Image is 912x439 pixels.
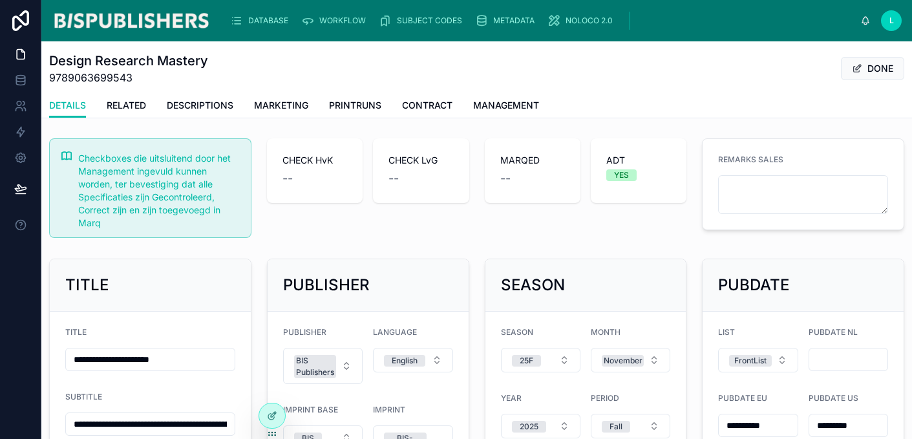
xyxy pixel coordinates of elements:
[610,421,622,433] div: Fall
[501,393,522,403] span: YEAR
[841,57,904,80] button: DONE
[49,94,86,118] a: DETAILS
[604,355,642,367] div: November
[282,169,293,187] span: --
[49,99,86,112] span: DETAILS
[65,327,87,337] span: TITLE
[226,9,297,32] a: DATABASE
[329,99,381,112] span: PRINTRUNS
[889,16,894,26] span: L
[402,99,452,112] span: CONTRACT
[388,169,399,187] span: --
[319,16,366,26] span: WORKFLOW
[501,348,580,372] button: Select Button
[283,405,338,414] span: IMPRINT BASE
[718,348,798,372] button: Select Button
[591,327,620,337] span: MONTH
[718,275,789,295] h2: PUBDATE
[248,16,288,26] span: DATABASE
[520,421,538,433] div: 2025
[254,94,308,120] a: MARKETING
[283,327,326,337] span: PUBLISHER
[297,9,375,32] a: WORKFLOW
[52,10,211,31] img: App logo
[282,154,347,167] span: CHECK HvK
[473,94,539,120] a: MANAGEMENT
[520,355,533,367] div: 25F
[501,275,565,295] h2: SEASON
[809,393,858,403] span: PUBDATE US
[501,414,580,438] button: Select Button
[501,327,533,337] span: SEASON
[591,393,619,403] span: PERIOD
[388,154,453,167] span: CHECK LvG
[473,99,539,112] span: MANAGEMENT
[591,414,670,438] button: Select Button
[471,9,544,32] a: METADATA
[373,348,452,372] button: Select Button
[254,99,308,112] span: MARKETING
[65,392,102,402] span: SUBTITLE
[734,355,767,367] div: FrontList
[78,152,240,230] div: Checkboxes die uitsluitend door het Management ingevuld kunnen worden, ter bevestiging dat alle S...
[718,155,783,164] span: REMARKS SALES
[296,355,334,378] div: BIS Publishers
[107,94,146,120] a: RELATED
[402,94,452,120] a: CONTRACT
[809,327,858,337] span: PUBDATE NL
[544,9,622,32] a: NOLOCO 2.0
[167,99,233,112] span: DESCRIPTIONS
[373,327,417,337] span: LANGUAGE
[167,94,233,120] a: DESCRIPTIONS
[512,354,541,367] button: Unselect I_25_F
[49,70,208,85] span: 9789063699543
[566,16,613,26] span: NOLOCO 2.0
[500,169,511,187] span: --
[500,154,565,167] span: MARQED
[591,348,670,372] button: Select Button
[329,94,381,120] a: PRINTRUNS
[493,16,535,26] span: METADATA
[283,348,363,384] button: Select Button
[718,393,767,403] span: PUBDATE EU
[375,9,471,32] a: SUBJECT CODES
[283,275,370,295] h2: PUBLISHER
[392,355,418,367] div: English
[49,52,208,70] h1: Design Research Mastery
[221,6,860,35] div: scrollable content
[397,16,462,26] span: SUBJECT CODES
[107,99,146,112] span: RELATED
[78,153,231,228] span: Checkboxes die uitsluitend door het Management ingevuld kunnen worden, ter bevestiging dat alle S...
[614,169,629,181] div: YES
[373,405,405,414] span: IMPRINT
[606,154,671,167] span: ADT
[718,327,735,337] span: LIST
[65,275,109,295] h2: TITLE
